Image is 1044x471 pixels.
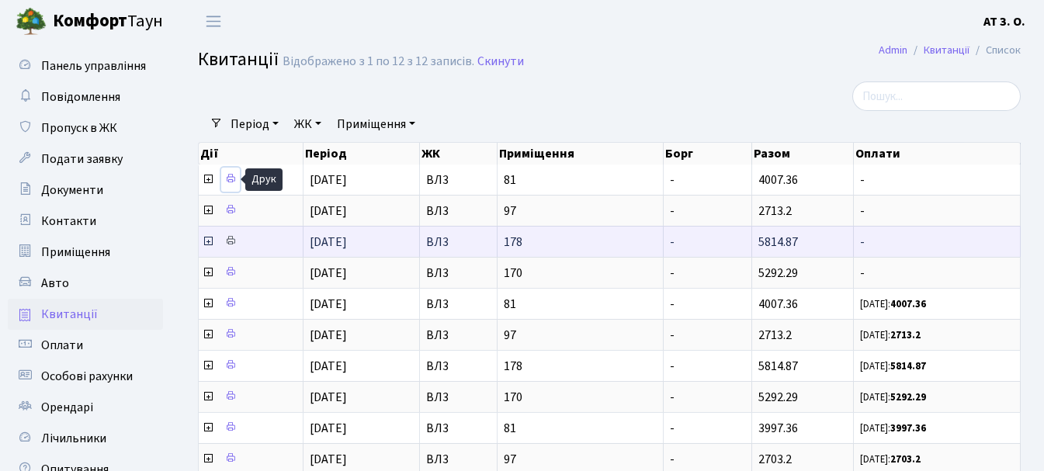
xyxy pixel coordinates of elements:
[310,451,347,468] span: [DATE]
[303,143,420,165] th: Період
[420,143,498,165] th: ЖК
[504,360,657,372] span: 178
[852,81,1021,111] input: Пошук...
[758,327,792,344] span: 2713.2
[41,244,110,261] span: Приміщення
[310,265,347,282] span: [DATE]
[426,329,491,341] span: ВЛ3
[426,205,491,217] span: ВЛ3
[8,81,163,113] a: Повідомлення
[194,9,233,34] button: Переключити навігацію
[860,452,921,466] small: [DATE]:
[504,236,657,248] span: 178
[426,453,491,466] span: ВЛ3
[477,54,524,69] a: Скинути
[310,171,347,189] span: [DATE]
[198,46,279,73] span: Квитанції
[310,358,347,375] span: [DATE]
[41,151,123,168] span: Подати заявку
[664,143,752,165] th: Борг
[310,327,347,344] span: [DATE]
[890,359,926,373] b: 5814.87
[758,389,798,406] span: 5292.29
[8,299,163,330] a: Квитанції
[41,430,106,447] span: Лічильники
[41,306,98,323] span: Квитанції
[504,453,657,466] span: 97
[426,360,491,372] span: ВЛ3
[426,174,491,186] span: ВЛ3
[8,144,163,175] a: Подати заявку
[8,361,163,392] a: Особові рахунки
[504,267,657,279] span: 170
[854,143,1021,165] th: Оплати
[426,422,491,435] span: ВЛ3
[426,298,491,310] span: ВЛ3
[983,13,1025,30] b: АТ З. О.
[670,358,675,375] span: -
[41,119,117,137] span: Пропуск в ЖК
[310,234,347,251] span: [DATE]
[504,391,657,403] span: 170
[8,268,163,299] a: Авто
[199,143,303,165] th: Дії
[670,327,675,344] span: -
[983,12,1025,31] a: АТ З. О.
[890,297,926,311] b: 4007.36
[426,236,491,248] span: ВЛ3
[41,57,146,74] span: Панель управління
[855,34,1044,67] nav: breadcrumb
[8,50,163,81] a: Панель управління
[8,392,163,423] a: Орендарі
[860,421,926,435] small: [DATE]:
[310,296,347,313] span: [DATE]
[426,267,491,279] span: ВЛ3
[670,234,675,251] span: -
[8,237,163,268] a: Приміщення
[504,422,657,435] span: 81
[41,88,120,106] span: Повідомлення
[860,236,1014,248] span: -
[752,143,854,165] th: Разом
[426,391,491,403] span: ВЛ3
[53,9,163,35] span: Таун
[890,390,926,404] b: 5292.29
[504,298,657,310] span: 81
[16,6,47,37] img: logo.png
[8,175,163,206] a: Документи
[310,203,347,220] span: [DATE]
[8,206,163,237] a: Контакти
[670,171,675,189] span: -
[758,234,798,251] span: 5814.87
[758,203,792,220] span: 2713.2
[670,389,675,406] span: -
[670,420,675,437] span: -
[310,389,347,406] span: [DATE]
[224,111,285,137] a: Період
[758,358,798,375] span: 5814.87
[758,420,798,437] span: 3997.36
[890,421,926,435] b: 3997.36
[504,205,657,217] span: 97
[504,329,657,341] span: 97
[860,267,1014,279] span: -
[879,42,907,58] a: Admin
[969,42,1021,59] li: Список
[498,143,664,165] th: Приміщення
[758,296,798,313] span: 4007.36
[758,451,792,468] span: 2703.2
[670,296,675,313] span: -
[758,265,798,282] span: 5292.29
[860,174,1014,186] span: -
[860,205,1014,217] span: -
[860,390,926,404] small: [DATE]:
[331,111,421,137] a: Приміщення
[245,168,283,191] div: Друк
[288,111,328,137] a: ЖК
[860,328,921,342] small: [DATE]:
[41,182,103,199] span: Документи
[283,54,474,69] div: Відображено з 1 по 12 з 12 записів.
[670,451,675,468] span: -
[8,330,163,361] a: Оплати
[670,203,675,220] span: -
